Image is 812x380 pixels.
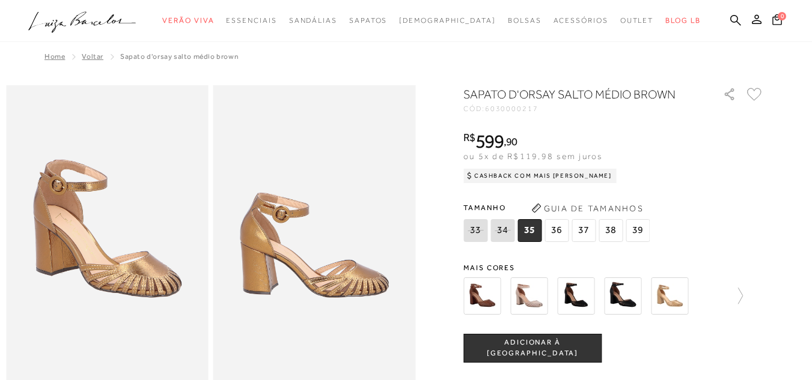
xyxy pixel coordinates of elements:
[626,219,650,242] span: 39
[665,10,700,32] a: BLOG LB
[464,337,601,358] span: ADICIONAR À [GEOGRAPHIC_DATA]
[508,16,542,25] span: Bolsas
[665,16,700,25] span: BLOG LB
[463,219,487,242] span: 33
[463,334,602,363] button: ADICIONAR À [GEOGRAPHIC_DATA]
[463,264,764,271] span: Mais cores
[463,277,501,315] img: SAPATO D'ORSAY CROCO SALTO MÉDIO CASTANHO
[349,16,387,25] span: Sapatos
[545,219,569,242] span: 36
[162,10,214,32] a: noSubCategoriesText
[769,13,786,29] button: 0
[475,130,504,152] span: 599
[510,277,548,315] img: SAPATO D'ORSAY CROCO SALTO MÉDIO NATA
[527,199,647,218] button: Guia de Tamanhos
[620,10,654,32] a: noSubCategoriesText
[463,151,602,161] span: ou 5x de R$119,98 sem juros
[554,16,608,25] span: Acessórios
[557,277,594,315] img: SAPATO D'ORSAY CROCO SALTO MÉDIO PRETO
[620,16,654,25] span: Outlet
[463,105,704,112] div: CÓD:
[349,10,387,32] a: noSubCategoriesText
[289,16,337,25] span: Sandálias
[506,135,517,148] span: 90
[517,219,542,242] span: 35
[226,16,276,25] span: Essenciais
[599,219,623,242] span: 38
[289,10,337,32] a: noSubCategoriesText
[399,10,496,32] a: noSubCategoriesText
[162,16,214,25] span: Verão Viva
[778,12,786,20] span: 0
[82,52,103,61] a: Voltar
[504,136,517,147] i: ,
[399,16,496,25] span: [DEMOGRAPHIC_DATA]
[485,104,539,113] span: 6030000217
[44,52,65,61] a: Home
[120,52,239,61] span: SAPATO D'ORSAY SALTO MÉDIO BROWN
[226,10,276,32] a: noSubCategoriesText
[508,10,542,32] a: noSubCategoriesText
[490,219,514,242] span: 34
[604,277,641,315] img: SAPATO D'ORSAY CROCO SALTO MÉDIO PRETO
[651,277,688,315] img: SAPATO D'ORSAY DE SALTO BLOCO MÉDIO EM VERNIZ BEGE
[572,219,596,242] span: 37
[463,169,617,183] div: Cashback com Mais [PERSON_NAME]
[554,10,608,32] a: noSubCategoriesText
[463,199,653,217] span: Tamanho
[463,132,475,143] i: R$
[463,86,689,103] h1: SAPATO D'ORSAY SALTO MÉDIO BROWN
